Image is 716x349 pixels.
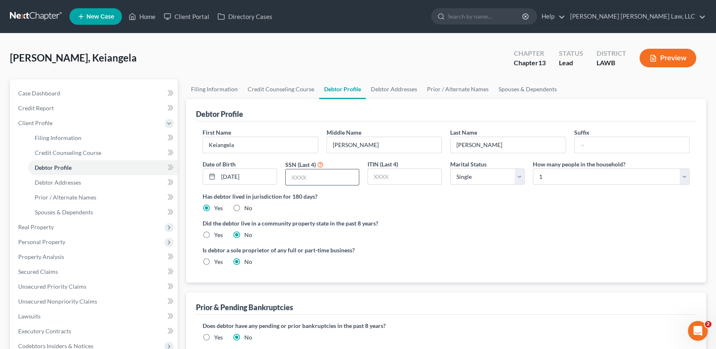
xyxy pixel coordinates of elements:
label: How many people in the household? [533,160,625,169]
input: MM/DD/YYYY [218,169,277,185]
button: Preview [640,49,696,67]
span: 2 [705,321,711,328]
div: Chapter [514,58,546,68]
span: Secured Claims [18,268,58,275]
span: Lawsuits [18,313,41,320]
a: Client Portal [160,9,213,24]
label: Middle Name [327,128,361,137]
label: Did the debtor live in a community property state in the past 8 years? [203,219,690,228]
a: Directory Cases [213,9,277,24]
label: No [244,231,252,239]
span: Prior / Alternate Names [35,194,96,201]
span: Property Analysis [18,253,64,260]
a: Lawsuits [12,309,178,324]
span: Filing Information [35,134,81,141]
a: Credit Counseling Course [28,145,178,160]
span: Debtor Profile [35,164,72,171]
span: Unsecured Nonpriority Claims [18,298,97,305]
label: Has debtor lived in jurisdiction for 180 days? [203,192,690,201]
span: New Case [86,14,114,20]
span: Personal Property [18,238,65,245]
label: No [244,258,252,266]
a: Prior / Alternate Names [28,190,178,205]
label: No [244,333,252,342]
label: Yes [214,333,223,342]
div: District [597,49,626,58]
label: Yes [214,204,223,212]
a: [PERSON_NAME] [PERSON_NAME] Law, LLC [566,9,706,24]
span: Spouses & Dependents [35,209,93,216]
a: Case Dashboard [12,86,178,101]
label: First Name [203,128,231,137]
a: Credit Counseling Course [243,79,319,99]
input: -- [575,137,690,153]
div: LAWB [597,58,626,68]
input: -- [203,137,318,153]
a: Spouses & Dependents [494,79,562,99]
span: Credit Counseling Course [35,149,101,156]
a: Spouses & Dependents [28,205,178,220]
input: XXXX [368,169,442,185]
div: Status [559,49,583,58]
input: M.I [327,137,442,153]
label: Suffix [574,128,590,137]
a: Debtor Profile [319,79,366,99]
a: Help [537,9,565,24]
a: Property Analysis [12,249,178,264]
a: Filing Information [186,79,243,99]
span: [PERSON_NAME], Keiangela [10,52,137,64]
span: Client Profile [18,119,53,126]
iframe: Intercom live chat [688,321,708,341]
label: No [244,204,252,212]
a: Executory Contracts [12,324,178,339]
a: Filing Information [28,131,178,145]
input: Search by name... [448,9,523,24]
a: Debtor Addresses [366,79,422,99]
span: Real Property [18,223,54,230]
a: Credit Report [12,101,178,116]
a: Debtor Profile [28,160,178,175]
label: ITIN (Last 4) [368,160,398,169]
label: Yes [214,258,223,266]
a: Prior / Alternate Names [422,79,494,99]
a: Unsecured Nonpriority Claims [12,294,178,309]
label: Yes [214,231,223,239]
span: Case Dashboard [18,90,60,97]
span: Executory Contracts [18,328,71,335]
input: -- [451,137,566,153]
a: Unsecured Priority Claims [12,279,178,294]
a: Home [124,9,160,24]
label: Last Name [450,128,477,137]
div: Lead [559,58,583,68]
span: Unsecured Priority Claims [18,283,86,290]
span: Credit Report [18,104,54,112]
label: SSN (Last 4) [285,160,316,169]
label: Is debtor a sole proprietor of any full or part-time business? [203,246,442,254]
span: 13 [538,59,546,66]
a: Secured Claims [12,264,178,279]
label: Marital Status [450,160,487,169]
label: Date of Birth [203,160,236,169]
label: Does debtor have any pending or prior bankruptcies in the past 8 years? [203,321,690,330]
input: XXXX [286,169,359,185]
div: Prior & Pending Bankruptcies [196,302,293,312]
div: Debtor Profile [196,109,243,119]
div: Chapter [514,49,546,58]
a: Debtor Addresses [28,175,178,190]
span: Debtor Addresses [35,179,81,186]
